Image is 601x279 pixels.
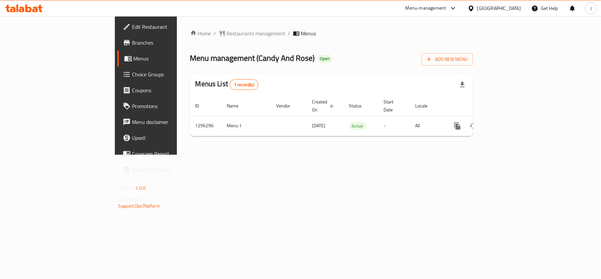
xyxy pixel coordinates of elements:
[230,79,258,90] div: Total records count
[117,146,215,162] a: Coverage Report
[195,102,208,110] span: ID
[454,77,470,93] div: Export file
[416,102,436,110] span: Locale
[406,4,446,12] div: Menu-management
[312,98,336,114] span: Created On
[410,116,444,136] td: All
[117,114,215,130] a: Menu disclaimer
[465,118,481,134] button: Change Status
[132,118,210,126] span: Menu disclaimer
[118,184,134,192] span: Version:
[190,51,315,65] span: Menu management ( Candy And Rose )
[132,70,210,78] span: Choice Groups
[349,102,371,110] span: Status
[132,166,210,174] span: Grocery Checklist
[133,55,210,62] span: Menus
[277,102,299,110] span: Vendor
[288,29,290,37] li: /
[190,96,518,136] table: enhanced table
[301,29,316,37] span: Menus
[132,150,210,158] span: Coverage Report
[195,79,258,90] h2: Menus List
[117,162,215,178] a: Grocery Checklist
[379,116,410,136] td: -
[422,53,473,65] button: Add New Menu
[590,5,592,12] span: z
[117,82,215,98] a: Coupons
[132,102,210,110] span: Promotions
[477,5,521,12] div: [GEOGRAPHIC_DATA]
[118,195,149,204] span: Get support on:
[132,134,210,142] span: Upsell
[219,29,285,37] a: Restaurants management
[222,116,271,136] td: Menu 1
[132,86,210,94] span: Coupons
[132,23,210,31] span: Edit Restaurant
[230,82,258,88] span: 1 record(s)
[450,118,465,134] button: more
[117,130,215,146] a: Upsell
[117,19,215,35] a: Edit Restaurant
[317,55,333,63] div: Open
[132,39,210,47] span: Branches
[312,121,326,130] span: [DATE]
[190,29,473,37] nav: breadcrumb
[135,184,146,192] span: 1.0.0
[117,66,215,82] a: Choice Groups
[349,122,366,130] span: Active
[117,35,215,51] a: Branches
[117,98,215,114] a: Promotions
[227,29,285,37] span: Restaurants management
[427,55,468,63] span: Add New Menu
[384,98,402,114] span: Start Date
[117,51,215,66] a: Menus
[444,96,518,116] th: Actions
[118,202,160,210] a: Support.OpsPlatform
[317,56,333,61] span: Open
[227,102,247,110] span: Name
